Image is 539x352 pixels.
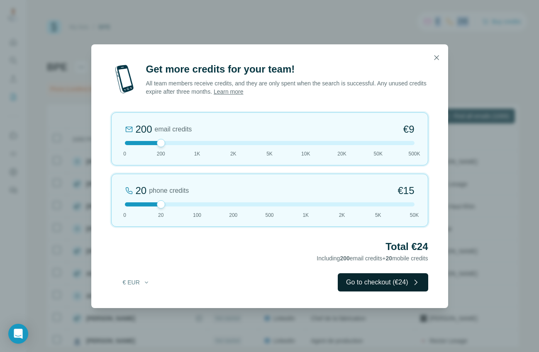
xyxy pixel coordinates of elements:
span: 200 [229,211,237,219]
div: Open Intercom Messenger [8,324,28,344]
span: 20 [158,211,163,219]
span: 0 [123,211,126,219]
span: 5K [375,211,381,219]
button: € EUR [117,275,156,290]
h2: Total €24 [111,240,428,253]
span: email credits [155,124,192,134]
span: 100 [193,211,201,219]
span: phone credits [149,186,189,196]
div: 200 [136,123,152,136]
span: 200 [157,150,165,158]
span: 50K [410,211,419,219]
span: 500 [265,211,273,219]
p: All team members receive credits, and they are only spent when the search is successful. Any unus... [146,79,428,96]
span: 2K [230,150,237,158]
span: €15 [398,184,414,197]
a: Learn more [214,88,244,95]
span: Including email credits + mobile credits [317,255,428,262]
span: 10K [301,150,310,158]
span: 1K [194,150,200,158]
span: 50K [374,150,383,158]
div: 20 [136,184,147,197]
span: 200 [340,255,349,262]
span: 1K [302,211,309,219]
span: 500K [408,150,420,158]
span: 20K [337,150,346,158]
img: mobile-phone [111,63,138,96]
span: 0 [123,150,126,158]
button: Go to checkout (€24) [338,273,428,291]
span: 20 [386,255,393,262]
span: 2K [339,211,345,219]
span: €9 [403,123,415,136]
span: 5K [266,150,273,158]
